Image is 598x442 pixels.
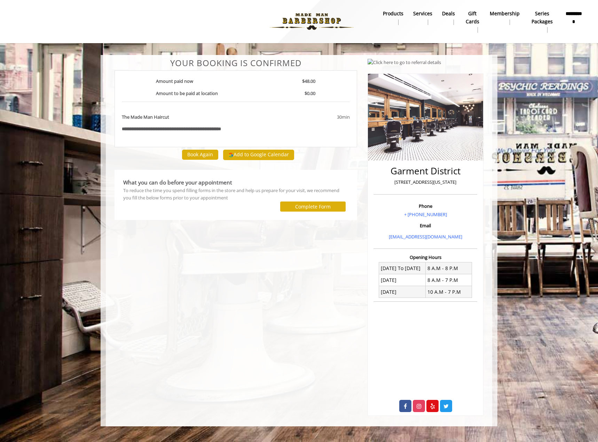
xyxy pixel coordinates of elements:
div: 30min [281,113,349,121]
a: ServicesServices [408,9,437,27]
a: Gift cardsgift cards [460,9,485,34]
a: Productsproducts [378,9,408,27]
p: [STREET_ADDRESS][US_STATE] [375,179,475,186]
b: Membership [490,10,520,17]
b: $48.00 [302,78,315,84]
b: Amount to be paid at location [156,90,218,96]
b: gift cards [465,10,480,25]
h3: Phone [375,204,475,208]
a: [EMAIL_ADDRESS][DOMAIN_NAME] [389,234,462,240]
a: Series packagesSeries packages [525,9,559,34]
b: products [383,10,403,17]
td: [DATE] To [DATE] [379,262,426,274]
a: MembershipMembership [485,9,525,27]
button: Book Again [182,150,218,160]
td: [DATE] [379,274,426,286]
b: Series packages [529,10,554,25]
b: The Made Man Haircut [122,113,169,121]
label: Complete Form [295,204,331,210]
b: Amount paid now [156,78,193,84]
td: 8 A.M - 7 P.M [425,274,472,286]
a: DealsDeals [437,9,460,27]
img: Made Man Barbershop logo [264,2,360,41]
div: To reduce the time you spend filling forms in the store and help us prepare for your visit, we re... [123,187,348,202]
h3: Opening Hours [373,255,477,260]
h3: Email [375,223,475,228]
img: Click here to go to referral details [368,59,441,66]
a: + [PHONE_NUMBER] [404,211,447,218]
b: Deals [442,10,455,17]
b: $0.00 [305,90,315,96]
center: Your Booking is confirmed [115,58,357,68]
td: 8 A.M - 8 P.M [425,262,472,274]
button: Add to Google Calendar [223,150,294,160]
h2: Garment District [375,166,475,176]
td: [DATE] [379,286,426,298]
td: 10 A.M - 7 P.M [425,286,472,298]
b: What you can do before your appointment [123,179,232,186]
button: Complete Form [280,202,346,212]
b: Services [413,10,432,17]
